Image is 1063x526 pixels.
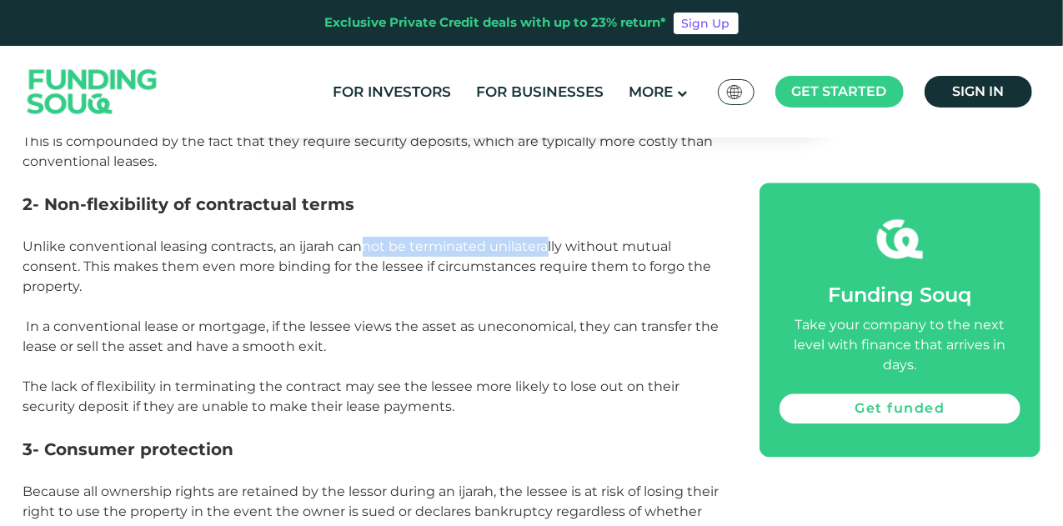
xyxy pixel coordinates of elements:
[828,283,971,308] span: Funding Souq
[23,439,234,459] span: 3- Consumer protection
[328,78,455,106] a: For Investors
[23,194,355,214] span: 2- Non-flexibility of contractual terms
[472,78,608,106] a: For Businesses
[877,217,923,263] img: fsicon
[792,83,887,99] span: Get started
[11,50,174,134] img: Logo
[952,83,1004,99] span: Sign in
[727,85,742,99] img: SA Flag
[629,83,673,100] span: More
[674,13,739,34] a: Sign Up
[925,76,1032,108] a: Sign in
[23,378,680,414] span: The lack of flexibility in terminating the contract may see the lessee more likely to lose out on...
[780,316,1020,376] div: Take your company to the next level with finance that arrives in days.
[23,318,720,354] span: In a conventional lease or mortgage, if the lessee views the asset as uneconomical, they can tran...
[325,13,667,33] div: Exclusive Private Credit deals with up to 23% return*
[780,394,1020,424] a: Get funded
[23,238,712,294] span: Unlike conventional leasing contracts, an ijarah cannot be terminated unilaterally without mutual...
